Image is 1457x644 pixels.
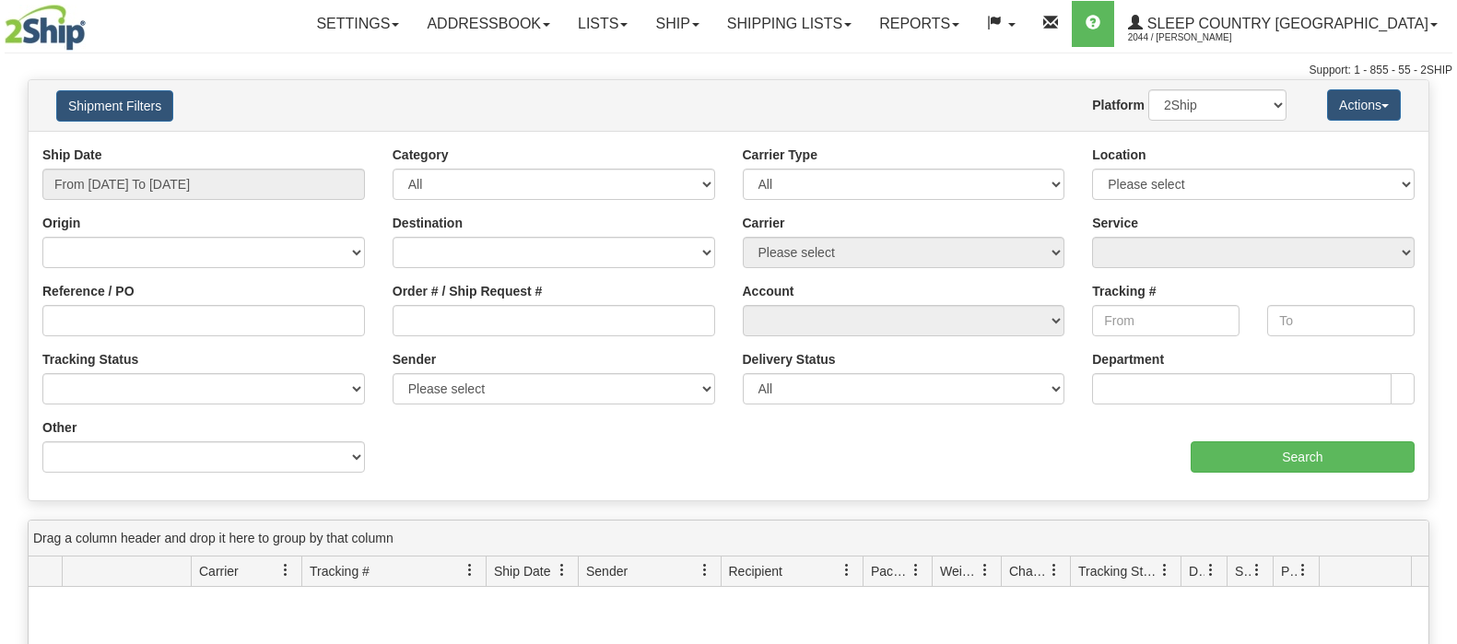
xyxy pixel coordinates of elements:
[56,90,173,122] button: Shipment Filters
[1281,562,1297,580] span: Pickup Status
[310,562,370,580] span: Tracking #
[641,1,712,47] a: Ship
[1039,555,1070,586] a: Charge filter column settings
[1092,282,1156,300] label: Tracking #
[5,5,86,51] img: logo2044.jpg
[1235,562,1251,580] span: Shipment Issues
[1195,555,1227,586] a: Delivery Status filter column settings
[546,555,578,586] a: Ship Date filter column settings
[270,555,301,586] a: Carrier filter column settings
[393,282,543,300] label: Order # / Ship Request #
[743,146,817,164] label: Carrier Type
[1149,555,1181,586] a: Tracking Status filter column settings
[1092,214,1138,232] label: Service
[454,555,486,586] a: Tracking # filter column settings
[393,146,449,164] label: Category
[1327,89,1401,121] button: Actions
[743,282,794,300] label: Account
[900,555,932,586] a: Packages filter column settings
[940,562,979,580] span: Weight
[1191,441,1415,473] input: Search
[413,1,564,47] a: Addressbook
[42,214,80,232] label: Origin
[1287,555,1319,586] a: Pickup Status filter column settings
[42,350,138,369] label: Tracking Status
[713,1,865,47] a: Shipping lists
[5,63,1452,78] div: Support: 1 - 855 - 55 - 2SHIP
[393,214,463,232] label: Destination
[42,282,135,300] label: Reference / PO
[393,350,436,369] label: Sender
[1267,305,1415,336] input: To
[1415,228,1455,416] iframe: chat widget
[1009,562,1048,580] span: Charge
[1092,96,1145,114] label: Platform
[42,146,102,164] label: Ship Date
[586,562,628,580] span: Sender
[564,1,641,47] a: Lists
[865,1,973,47] a: Reports
[1143,16,1428,31] span: Sleep Country [GEOGRAPHIC_DATA]
[302,1,413,47] a: Settings
[689,555,721,586] a: Sender filter column settings
[1128,29,1266,47] span: 2044 / [PERSON_NAME]
[969,555,1001,586] a: Weight filter column settings
[743,350,836,369] label: Delivery Status
[729,562,782,580] span: Recipient
[29,521,1428,556] div: grid grouping header
[1189,562,1204,580] span: Delivery Status
[42,418,76,437] label: Other
[1241,555,1273,586] a: Shipment Issues filter column settings
[743,214,785,232] label: Carrier
[871,562,910,580] span: Packages
[1078,562,1158,580] span: Tracking Status
[1092,146,1146,164] label: Location
[1092,305,1240,336] input: From
[1114,1,1451,47] a: Sleep Country [GEOGRAPHIC_DATA] 2044 / [PERSON_NAME]
[199,562,239,580] span: Carrier
[831,555,863,586] a: Recipient filter column settings
[1092,350,1164,369] label: Department
[494,562,550,580] span: Ship Date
